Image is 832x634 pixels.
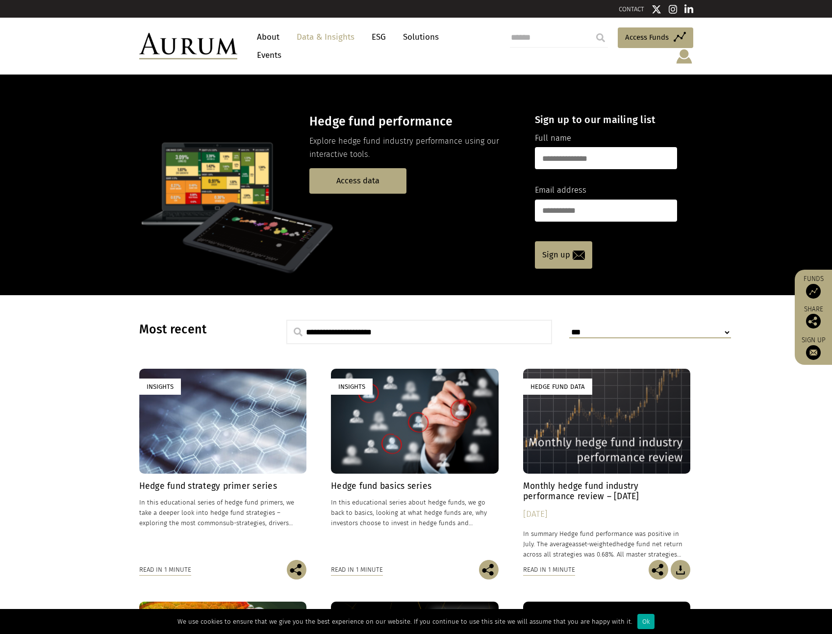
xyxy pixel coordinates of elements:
[535,184,586,197] label: Email address
[573,251,585,260] img: email-icon
[523,369,691,559] a: Hedge Fund Data Monthly hedge fund industry performance review – [DATE] [DATE] In summary Hedge f...
[479,560,499,580] img: Share this post
[252,28,284,46] a: About
[523,529,691,559] p: In summary Hedge fund performance was positive in July. The average hedge fund net return across ...
[252,46,281,64] a: Events
[523,507,691,521] div: [DATE]
[684,4,693,14] img: Linkedin icon
[139,369,307,559] a: Insights Hedge fund strategy primer series In this educational series of hedge fund primers, we t...
[331,481,499,491] h4: Hedge fund basics series
[139,481,307,491] h4: Hedge fund strategy primer series
[367,28,391,46] a: ESG
[625,31,669,43] span: Access Funds
[331,369,499,559] a: Insights Hedge fund basics series In this educational series about hedge funds, we go back to bas...
[535,114,677,126] h4: Sign up to our mailing list
[309,168,406,193] a: Access data
[535,241,592,269] a: Sign up
[806,345,821,360] img: Sign up to our newsletter
[331,564,383,575] div: Read in 1 minute
[523,564,575,575] div: Read in 1 minute
[618,27,693,48] a: Access Funds
[652,4,661,14] img: Twitter icon
[800,275,827,299] a: Funds
[649,560,668,580] img: Share this post
[139,379,181,395] div: Insights
[292,28,359,46] a: Data & Insights
[669,4,678,14] img: Instagram icon
[287,560,306,580] img: Share this post
[523,379,592,395] div: Hedge Fund Data
[675,48,693,65] img: account-icon.svg
[572,540,616,548] span: asset-weighted
[223,519,265,527] span: sub-strategies
[806,314,821,329] img: Share this post
[806,284,821,299] img: Access Funds
[139,322,262,337] h3: Most recent
[139,497,307,528] p: In this educational series of hedge fund primers, we take a deeper look into hedge fund strategie...
[523,481,691,502] h4: Monthly hedge fund industry performance review – [DATE]
[139,564,191,575] div: Read in 1 minute
[671,560,690,580] img: Download Article
[800,306,827,329] div: Share
[535,132,571,145] label: Full name
[294,328,303,336] img: search.svg
[800,336,827,360] a: Sign up
[591,28,610,48] input: Submit
[331,379,373,395] div: Insights
[309,114,518,129] h3: Hedge fund performance
[619,5,644,13] a: CONTACT
[331,497,499,528] p: In this educational series about hedge funds, we go back to basics, looking at what hedge funds a...
[309,135,518,161] p: Explore hedge fund industry performance using our interactive tools.
[139,33,237,59] img: Aurum
[637,614,655,629] div: Ok
[398,28,444,46] a: Solutions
